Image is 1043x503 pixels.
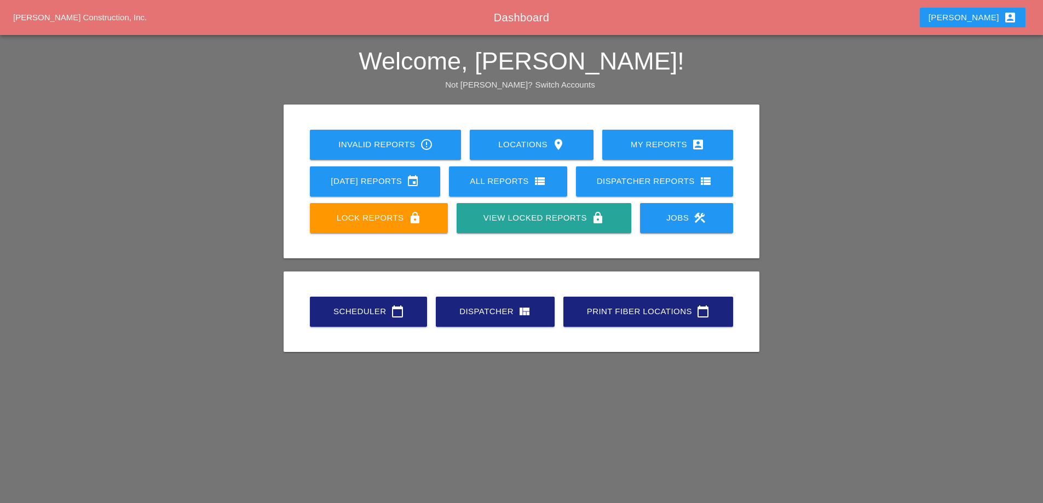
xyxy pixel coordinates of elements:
[457,203,631,233] a: View Locked Reports
[327,138,443,151] div: Invalid Reports
[640,203,733,233] a: Jobs
[692,138,705,151] i: account_box
[620,138,716,151] div: My Reports
[696,305,710,318] i: calendar_today
[920,8,1025,27] button: [PERSON_NAME]
[449,166,567,196] a: All Reports
[533,175,546,188] i: view_list
[310,203,448,233] a: Lock Reports
[406,175,419,188] i: event
[535,80,595,89] a: Switch Accounts
[453,305,537,318] div: Dispatcher
[310,130,461,160] a: Invalid Reports
[518,305,531,318] i: view_quilt
[593,175,716,188] div: Dispatcher Reports
[13,13,147,22] a: [PERSON_NAME] Construction, Inc.
[929,11,1017,24] div: [PERSON_NAME]
[576,166,733,196] a: Dispatcher Reports
[591,211,604,224] i: lock
[436,297,555,327] a: Dispatcher
[327,305,410,318] div: Scheduler
[310,297,427,327] a: Scheduler
[494,11,549,24] span: Dashboard
[581,305,716,318] div: Print Fiber Locations
[391,305,404,318] i: calendar_today
[552,138,565,151] i: location_on
[693,211,706,224] i: construction
[408,211,422,224] i: lock
[420,138,433,151] i: error_outline
[327,175,423,188] div: [DATE] Reports
[327,211,430,224] div: Lock Reports
[470,130,593,160] a: Locations
[602,130,733,160] a: My Reports
[310,166,440,196] a: [DATE] Reports
[487,138,575,151] div: Locations
[474,211,613,224] div: View Locked Reports
[1004,11,1017,24] i: account_box
[563,297,733,327] a: Print Fiber Locations
[658,211,716,224] div: Jobs
[445,80,532,89] span: Not [PERSON_NAME]?
[699,175,712,188] i: view_list
[466,175,550,188] div: All Reports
